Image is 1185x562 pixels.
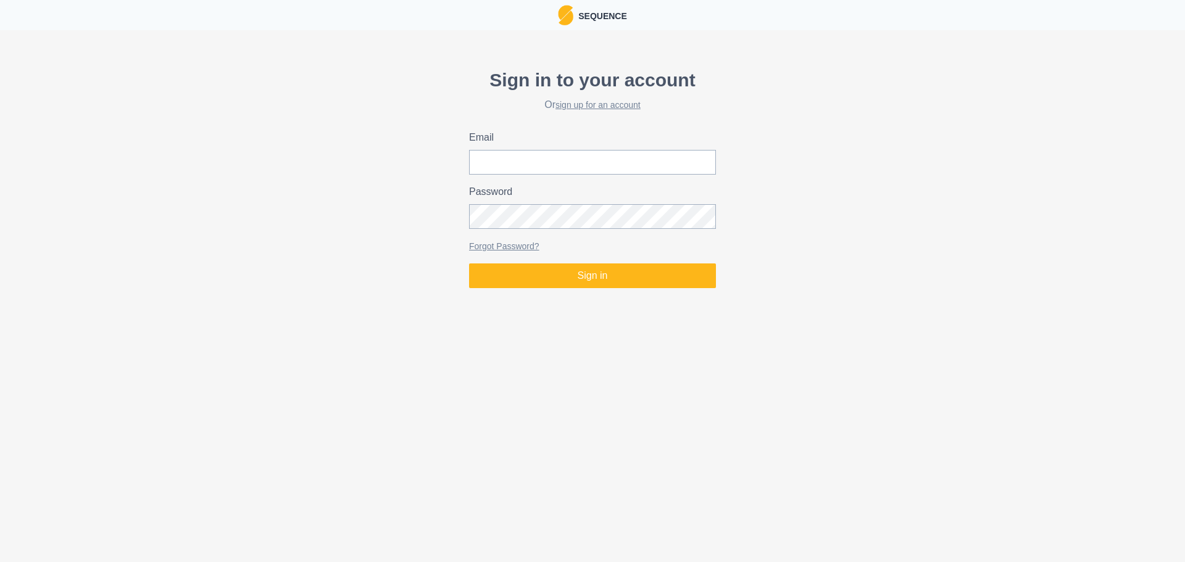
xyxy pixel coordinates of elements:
p: Sequence [573,7,627,23]
label: Email [469,130,709,145]
h2: Or [469,99,716,110]
label: Password [469,184,709,199]
a: Forgot Password? [469,241,539,251]
p: Sign in to your account [469,66,716,94]
a: LogoSequence [558,5,627,25]
button: Sign in [469,263,716,288]
img: Logo [558,5,573,25]
a: sign up for an account [555,100,641,110]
